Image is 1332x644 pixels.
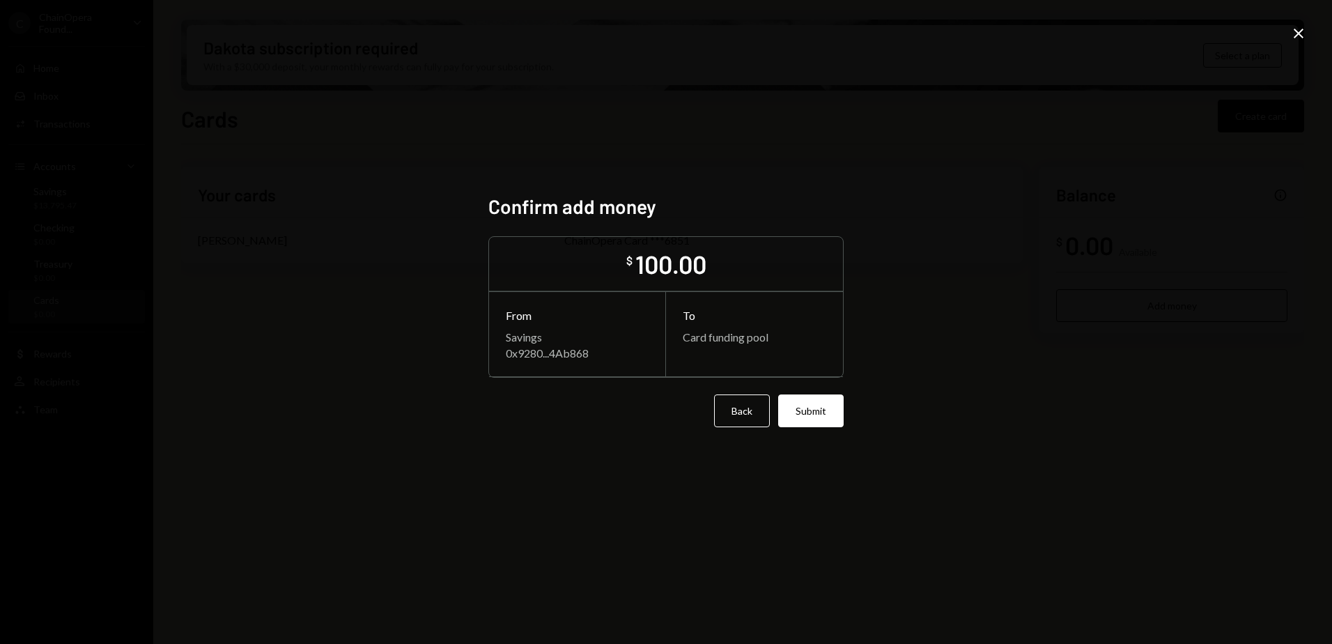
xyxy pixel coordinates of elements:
div: To [683,309,826,322]
div: Card funding pool [683,330,826,344]
div: 100.00 [635,248,706,279]
button: Back [714,394,770,427]
div: 0x9280...4Ab868 [506,346,649,360]
div: $ [626,254,633,268]
div: From [506,309,649,322]
h2: Confirm add money [488,193,844,220]
button: Submit [778,394,844,427]
div: Savings [506,330,649,344]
